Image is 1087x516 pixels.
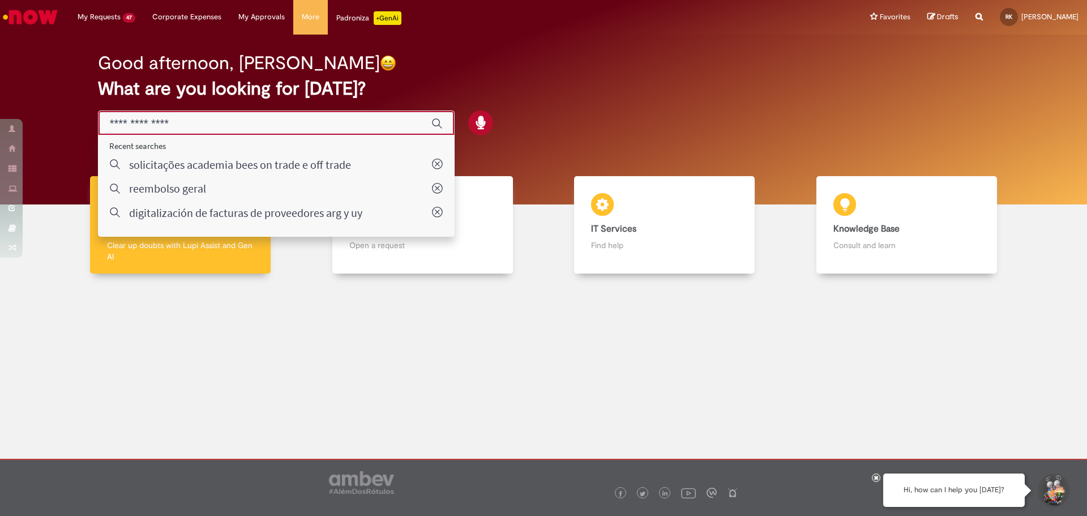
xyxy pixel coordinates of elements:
[883,474,1025,507] div: Hi, how can I help you [DATE]?
[374,11,401,25] p: +GenAi
[152,11,221,23] span: Corporate Expenses
[727,488,738,498] img: logo_footer_naosei.png
[1005,13,1012,20] span: RK
[833,240,980,251] p: Consult and learn
[937,11,958,22] span: Drafts
[1021,12,1079,22] span: [PERSON_NAME]
[98,79,990,99] h2: What are you looking for [DATE]?
[640,491,645,497] img: logo_footer_twitter.png
[59,176,302,274] a: Clear up doubts Clear up doubts with Lupi Assist and Gen AI
[543,176,786,274] a: IT Services Find help
[662,491,668,497] img: logo_footer_linkedin.png
[329,471,394,494] img: logo_footer_ambev_rotulo_gray.png
[107,240,254,262] p: Clear up doubts with Lupi Assist and Gen AI
[1,6,59,28] img: ServiceNow
[707,488,717,498] img: logo_footer_workplace.png
[1036,474,1070,508] button: Start Support Conversation
[681,485,696,500] img: logo_footer_youtube.png
[336,11,401,25] div: Padroniza
[591,223,636,234] b: IT Services
[78,11,121,23] span: My Requests
[238,11,285,23] span: My Approvals
[380,55,396,71] img: happy-face.png
[927,12,958,23] a: Drafts
[349,240,496,251] p: Open a request
[591,240,738,251] p: Find help
[786,176,1028,274] a: Knowledge Base Consult and learn
[618,491,623,497] img: logo_footer_facebook.png
[98,53,380,73] h2: Good afternoon, [PERSON_NAME]
[833,223,900,234] b: Knowledge Base
[880,11,910,23] span: Favorites
[123,13,135,23] span: 47
[302,11,319,23] span: More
